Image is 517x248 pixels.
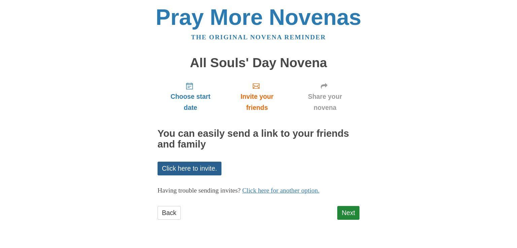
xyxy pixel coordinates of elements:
a: Choose start date [158,77,223,117]
a: Click here to invite. [158,162,221,175]
a: The original novena reminder [191,34,326,41]
a: Share your novena [290,77,359,117]
a: Click here for another option. [242,187,320,194]
h1: All Souls' Day Novena [158,56,359,70]
span: Invite your friends [230,91,284,113]
h2: You can easily send a link to your friends and family [158,128,359,150]
span: Share your novena [297,91,353,113]
a: Invite your friends [223,77,290,117]
span: Having trouble sending invites? [158,187,241,194]
a: Back [158,206,181,220]
a: Pray More Novenas [156,5,361,30]
span: Choose start date [164,91,217,113]
a: Next [337,206,359,220]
